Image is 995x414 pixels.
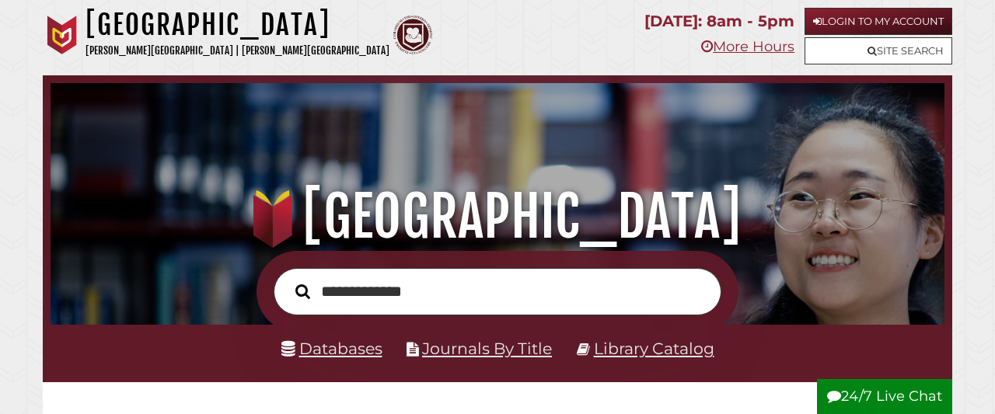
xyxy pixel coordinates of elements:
[295,284,310,299] i: Search
[594,339,714,358] a: Library Catalog
[805,8,952,35] a: Login to My Account
[701,38,794,55] a: More Hours
[86,42,389,60] p: [PERSON_NAME][GEOGRAPHIC_DATA] | [PERSON_NAME][GEOGRAPHIC_DATA]
[281,339,382,358] a: Databases
[65,183,930,251] h1: [GEOGRAPHIC_DATA]
[43,16,82,54] img: Calvin University
[86,8,389,42] h1: [GEOGRAPHIC_DATA]
[644,8,794,35] p: [DATE]: 8am - 5pm
[422,339,552,358] a: Journals By Title
[393,16,432,54] img: Calvin Theological Seminary
[288,280,318,302] button: Search
[805,37,952,64] a: Site Search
